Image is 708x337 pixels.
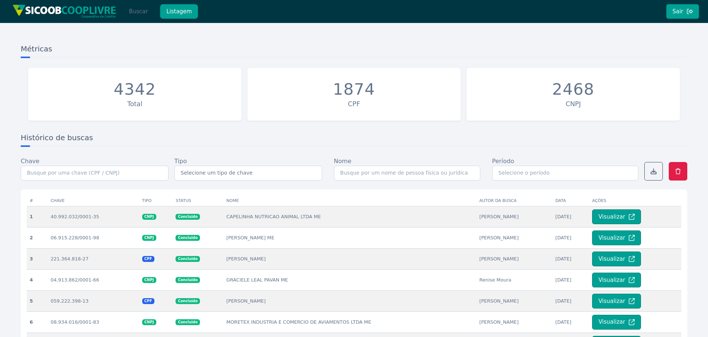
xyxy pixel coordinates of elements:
td: [PERSON_NAME] [476,206,552,227]
span: CPF [142,298,154,304]
span: Concluido [176,277,200,283]
label: Nome [334,157,351,166]
input: Busque por uma chave (CPF / CNPJ) [21,166,168,181]
td: [PERSON_NAME] [476,248,552,269]
td: [DATE] [552,290,590,311]
td: [PERSON_NAME] [476,227,552,248]
span: Concluido [176,235,200,241]
td: GRACIELE LEAL PAVAN ME [223,269,476,290]
th: 1 [27,206,48,227]
label: Tipo [174,157,187,166]
td: [PERSON_NAME] [223,248,476,269]
span: CNPJ [142,277,156,283]
label: Chave [21,157,39,166]
button: Listagem [160,4,198,19]
span: CPF [142,256,154,262]
button: Visualizar [592,230,641,245]
span: Concluido [176,256,200,262]
th: 5 [27,290,48,311]
span: CNPJ [142,319,156,325]
th: 4 [27,269,48,290]
button: Visualizar [592,294,641,309]
th: Chave [48,195,139,206]
td: Renise Moura [476,269,552,290]
button: Visualizar [592,315,641,330]
td: 40.992.032/0001-35 [48,206,139,227]
td: [DATE] [552,206,590,227]
button: Visualizar [592,273,641,287]
label: Período [492,157,514,166]
button: Buscar [123,4,154,19]
th: 6 [27,311,48,333]
th: Status [173,195,223,206]
th: Nome [223,195,476,206]
td: [PERSON_NAME] ME [223,227,476,248]
button: Sair [666,4,699,19]
span: CNPJ [142,235,156,241]
td: [PERSON_NAME] [476,311,552,333]
button: Visualizar [592,252,641,266]
td: [DATE] [552,227,590,248]
div: 1874 [333,80,375,99]
button: Visualizar [592,209,641,224]
th: Tipo [139,195,173,206]
th: # [27,195,48,206]
td: 059.222.398-13 [48,290,139,311]
th: Ações [589,195,681,206]
td: 06.915.228/0001-98 [48,227,139,248]
h3: Histórico de buscas [21,132,687,146]
th: 3 [27,248,48,269]
div: CPF [251,99,457,109]
td: [DATE] [552,269,590,290]
td: 221.364.818-27 [48,248,139,269]
span: Concluido [176,319,200,325]
th: 2 [27,227,48,248]
th: Autor da busca [476,195,552,206]
td: [DATE] [552,311,590,333]
th: Data [552,195,590,206]
td: 04.913.862/0001-66 [48,269,139,290]
div: Total [32,99,238,109]
div: CNPJ [470,99,676,109]
td: [DATE] [552,248,590,269]
span: CNPJ [142,214,156,220]
span: Concluido [176,298,200,304]
img: img/sicoob_cooplivre.png [13,4,116,18]
span: Concluido [176,214,200,220]
div: 4342 [114,80,156,99]
td: [PERSON_NAME] [476,290,552,311]
td: CAPELINHA NUTRICAO ANIMAL LTDA ME [223,206,476,227]
div: 2468 [552,80,594,99]
input: Selecione o período [492,166,638,181]
td: [PERSON_NAME] [223,290,476,311]
h3: Métricas [21,44,687,57]
td: 08.934.016/0001-83 [48,311,139,333]
input: Busque por um nome de pessoa física ou jurídica [334,166,480,181]
td: MORETEX INDUSTRIA E COMERCIO DE AVIAMENTOS LTDA ME [223,311,476,333]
